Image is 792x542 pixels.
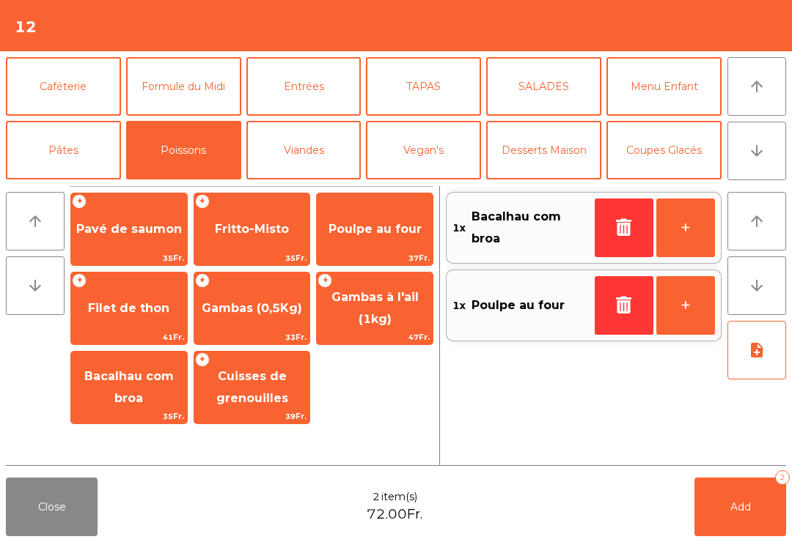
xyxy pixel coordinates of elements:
[202,301,302,315] span: Gambas (0,5Kg)
[195,273,210,288] span: +
[656,198,715,257] button: +
[126,57,241,116] button: Formule du Midi
[748,142,766,160] i: arrow_downward
[317,330,433,344] span: 47Fr.
[373,489,380,505] span: 2
[6,478,98,536] button: Close
[472,294,565,316] span: Poulpe au four
[606,121,722,179] button: Coupes Glacés
[366,57,481,116] button: TAPAS
[194,330,310,344] span: 33Fr.
[246,57,362,116] button: Entrées
[6,57,121,116] button: Caféterie
[730,500,751,513] span: Add
[329,222,422,236] span: Poulpe au four
[748,341,766,359] i: note_add
[748,78,766,95] i: arrow_upward
[775,470,790,485] div: 2
[317,251,433,265] span: 37Fr.
[367,505,422,524] span: 72.00Fr.
[195,194,210,209] span: +
[215,222,289,236] span: Fritto-Misto
[606,57,722,116] button: Menu Enfant
[246,121,362,179] button: Viandes
[72,273,87,288] span: +
[694,478,786,536] button: Add2
[6,256,65,315] button: arrow_downward
[452,206,466,250] span: 1x
[727,122,786,180] button: arrow_downward
[727,192,786,250] button: arrow_upward
[366,121,481,179] button: Vegan's
[486,57,601,116] button: SALADES
[26,212,44,230] i: arrow_upward
[88,301,169,315] span: Filet de thon
[76,222,182,236] span: Pavé de saumon
[84,369,174,405] span: Bacalhau com broa
[26,277,44,294] i: arrow_downward
[318,273,332,288] span: +
[126,121,241,179] button: Poissons
[656,276,715,335] button: +
[486,121,601,179] button: Desserts Maison
[71,409,187,423] span: 35Fr.
[71,330,187,344] span: 41Fr.
[727,57,786,116] button: arrow_upward
[381,489,417,505] span: item(s)
[194,409,310,423] span: 39Fr.
[452,294,466,316] span: 1x
[748,212,766,230] i: arrow_upward
[15,16,37,38] h4: 12
[727,321,786,379] button: note_add
[472,206,589,250] span: Bacalhau com broa
[194,251,310,265] span: 35Fr.
[6,192,65,250] button: arrow_upward
[6,121,121,179] button: Pâtes
[727,256,786,315] button: arrow_downward
[331,290,419,326] span: Gambas à l'ail (1kg)
[748,277,766,294] i: arrow_downward
[216,369,288,405] span: Cuisses de grenouilles
[71,251,187,265] span: 35Fr.
[195,352,210,367] span: +
[72,194,87,209] span: +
